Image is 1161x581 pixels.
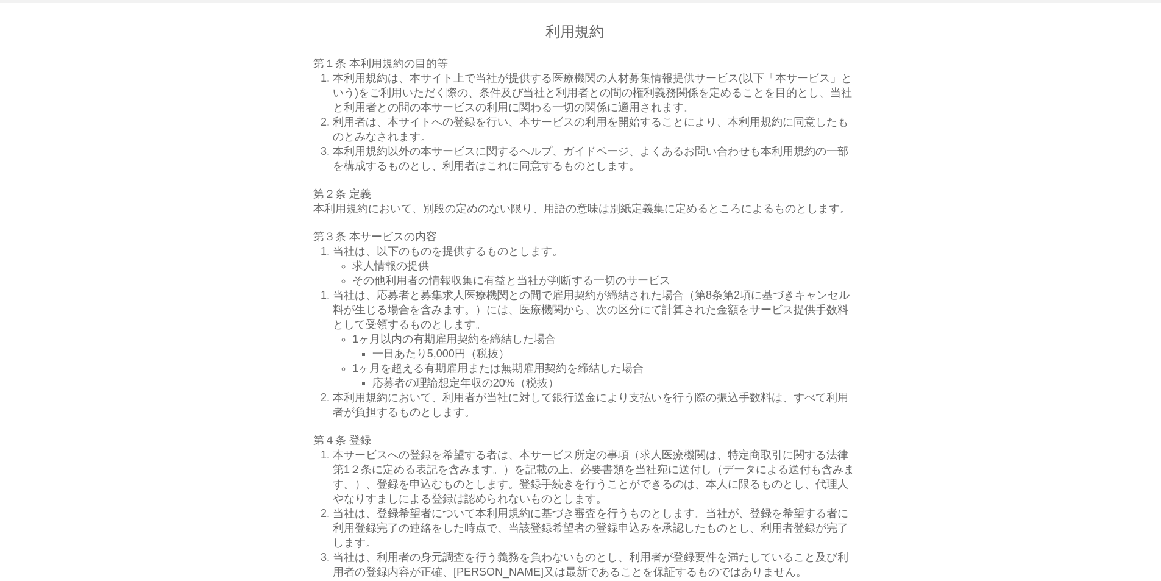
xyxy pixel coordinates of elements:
[548,377,559,389] span: ）
[313,57,448,70] span: 第１条 本利用規約の目的等
[352,333,556,345] span: 1ヶ月以内の有期雇用契約を締結した場合
[333,551,848,578] span: 当社は、利用者の身元調査を行う義務を負わないものとし、利用者が登録要件を満たしていること及び利用者の登録内容が正確、[PERSON_NAME]又は最新であることを保証するものではありません。
[333,391,848,418] span: 本利用規約において、利用者が当社に対して銀行送金により支払いを行う際の振込手数料は、すべて利用者が負担するものとします。
[333,507,848,549] span: 当社は、登録希望者について本利用規約に基づき審査を行うものとします。当社が、登録を希望する者に利用登録完了の連絡をした時点で、当該登録希望者の登録申込みを承認したものとし、利用者登録が完了します。
[372,377,548,389] span: 応募者の理論想定年収の20%（税抜
[333,449,854,505] span: 本サービスへの登録を希望する者は、本サービス所定の事項（求人医療機関は、特定商取引に関する法律第1２条に定める表記を含みます。）を記載の上、必要書類を当社宛に送付し（データによる送付も含みます。...
[352,260,429,272] span: 求人情報の提供
[333,72,852,113] span: 本利用規約は、本サイト上で当社が提供する医療機関の人材募集情報提供サービス(以下「本サービス」という)をご利用いただく際の、条件及び当社と利用者との間の権利義務関係を定めることを目的とし、当社と...
[333,116,848,143] span: 利用者は、本サイトへの登録を行い、本サービスの利用を開始することにより、本利用規約に同意したものとみなされます。
[372,348,509,360] span: 一日あたり5,000円（税抜）
[313,230,437,243] span: 第３条 本サービスの内容
[333,245,563,257] span: 当社は、以下のものを提供するものとします。
[313,202,851,215] span: 本利用規約において、別段の定めのない限り、用語の意味は別紙定義集に定めるところによるものとします。
[545,23,604,40] span: ​利用規約
[352,362,644,374] span: 1ヶ月を超える有期雇用または無期雇用契約を締結した場合
[352,274,670,287] span: その他利用者の情報収集に有益と当社が判断する一切のサービス
[333,145,848,172] span: 本利用規約以外の本サービスに関するヘルプ、ガイドページ、よくあるお問い合わせも本利用規約の一部を構成するものとし、利用者はこれに同意するものとします。
[313,188,371,200] span: 第２条 定義
[333,289,850,330] span: 当社は、応募者と募集求人医療機関との間で雇用契約が締結された場合（第8条第2項に基づきキャンセル料が生じる場合を含みます。）には、医療機関から、次の区分にて計算された金額をサービス提供手数料とし...
[313,434,371,446] span: 第４条 登録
